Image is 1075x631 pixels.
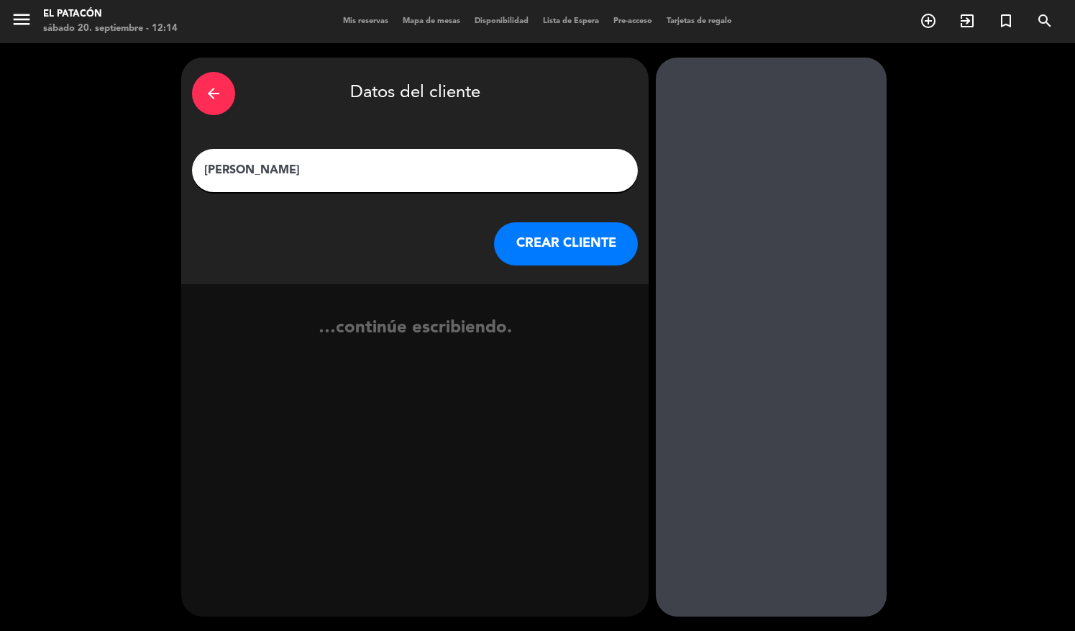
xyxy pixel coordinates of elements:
i: search [1036,12,1053,29]
i: add_circle_outline [920,12,937,29]
div: sábado 20. septiembre - 12:14 [43,22,178,36]
button: menu [11,9,32,35]
span: Mapa de mesas [395,17,467,25]
span: Tarjetas de regalo [659,17,739,25]
span: Mis reservas [336,17,395,25]
span: Lista de Espera [536,17,606,25]
i: menu [11,9,32,30]
div: El Patacón [43,7,178,22]
div: …continúe escribiendo. [181,314,649,368]
button: CREAR CLIENTE [494,222,638,265]
input: Escriba nombre, correo electrónico o número de teléfono... [203,160,627,181]
span: Pre-acceso [606,17,659,25]
i: turned_in_not [997,12,1015,29]
div: Datos del cliente [192,68,638,119]
i: arrow_back [205,85,222,102]
i: exit_to_app [959,12,976,29]
span: Disponibilidad [467,17,536,25]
